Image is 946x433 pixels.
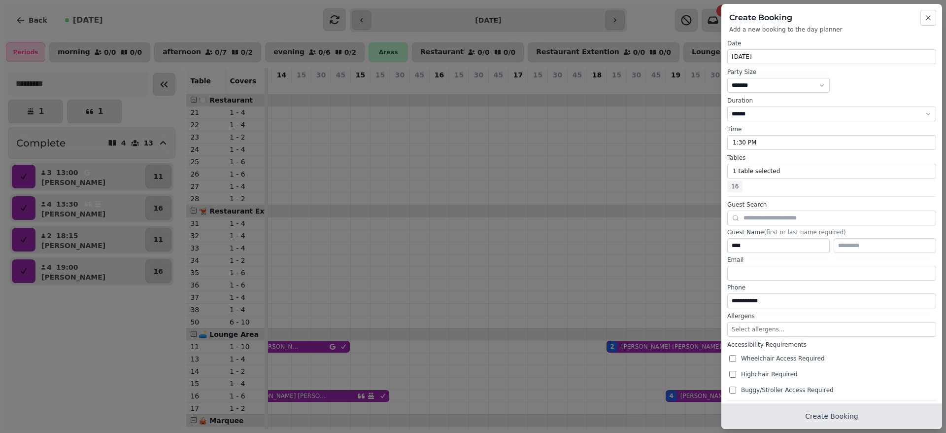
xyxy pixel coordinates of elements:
label: Email [727,256,936,264]
input: Wheelchair Access Required [729,355,736,362]
button: Create Booking [721,403,942,429]
input: Buggy/Stroller Access Required [729,387,736,394]
button: 1 table selected [727,164,936,179]
h2: Create Booking [729,12,934,24]
p: Add a new booking to the day planner [729,26,934,34]
span: 16 [727,180,743,192]
button: [DATE] [727,49,936,64]
input: Highchair Required [729,371,736,378]
label: Party Size [727,68,830,76]
button: 1:30 PM [727,135,936,150]
span: Buggy/Stroller Access Required [741,386,834,394]
button: Select allergens... [727,322,936,337]
span: Select allergens... [732,326,784,333]
label: Accessibility Requirements [727,341,936,349]
span: Highchair Required [741,370,798,378]
span: (first or last name required) [764,229,845,236]
span: Wheelchair Access Required [741,355,825,362]
label: Guest Name [727,228,936,236]
label: Phone [727,284,936,291]
label: Duration [727,97,936,105]
label: Tables [727,154,936,162]
label: Allergens [727,312,936,320]
label: Date [727,39,936,47]
label: Time [727,125,936,133]
label: Guest Search [727,201,936,209]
